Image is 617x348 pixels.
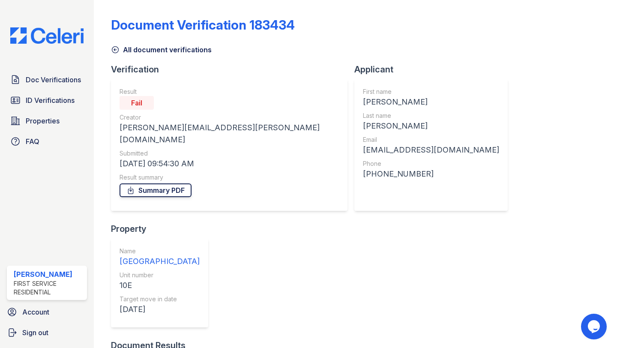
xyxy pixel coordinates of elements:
[7,92,87,109] a: ID Verifications
[14,269,84,279] div: [PERSON_NAME]
[363,144,499,156] div: [EMAIL_ADDRESS][DOMAIN_NAME]
[120,149,339,158] div: Submitted
[26,95,75,105] span: ID Verifications
[3,27,90,44] img: CE_Logo_Blue-a8612792a0a2168367f1c8372b55b34899dd931a85d93a1a3d3e32e68fde9ad4.png
[363,111,499,120] div: Last name
[363,159,499,168] div: Phone
[120,279,200,291] div: 10E
[120,303,200,315] div: [DATE]
[363,120,499,132] div: [PERSON_NAME]
[120,113,339,122] div: Creator
[120,173,339,182] div: Result summary
[111,63,354,75] div: Verification
[26,116,60,126] span: Properties
[120,271,200,279] div: Unit number
[354,63,515,75] div: Applicant
[120,96,154,110] div: Fail
[7,133,87,150] a: FAQ
[3,303,90,321] a: Account
[7,71,87,88] a: Doc Verifications
[363,96,499,108] div: [PERSON_NAME]
[111,45,212,55] a: All document verifications
[120,158,339,170] div: [DATE] 09:54:30 AM
[120,295,200,303] div: Target move in date
[111,223,215,235] div: Property
[120,183,192,197] a: Summary PDF
[120,122,339,146] div: [PERSON_NAME][EMAIL_ADDRESS][PERSON_NAME][DOMAIN_NAME]
[581,314,608,339] iframe: chat widget
[14,279,84,297] div: First Service Residential
[120,247,200,255] div: Name
[120,247,200,267] a: Name [GEOGRAPHIC_DATA]
[363,168,499,180] div: [PHONE_NUMBER]
[120,255,200,267] div: [GEOGRAPHIC_DATA]
[26,136,39,147] span: FAQ
[111,17,295,33] div: Document Verification 183434
[363,135,499,144] div: Email
[22,307,49,317] span: Account
[26,75,81,85] span: Doc Verifications
[7,112,87,129] a: Properties
[3,324,90,341] a: Sign out
[22,327,48,338] span: Sign out
[363,87,499,96] div: First name
[120,87,339,96] div: Result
